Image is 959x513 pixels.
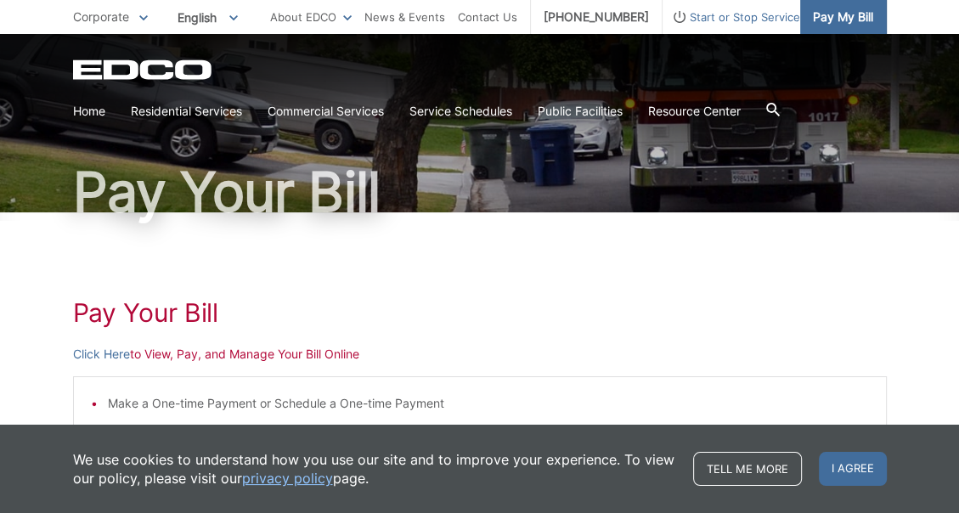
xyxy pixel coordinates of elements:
[73,345,130,364] a: Click Here
[819,452,887,486] span: I agree
[693,452,802,486] a: Tell me more
[73,165,887,219] h1: Pay Your Bill
[73,450,676,488] p: We use cookies to understand how you use our site and to improve your experience. To view our pol...
[73,297,887,328] h1: Pay Your Bill
[409,102,512,121] a: Service Schedules
[73,9,129,24] span: Corporate
[648,102,741,121] a: Resource Center
[242,469,333,488] a: privacy policy
[364,8,445,26] a: News & Events
[73,102,105,121] a: Home
[73,59,214,80] a: EDCD logo. Return to the homepage.
[458,8,517,26] a: Contact Us
[538,102,623,121] a: Public Facilities
[813,8,873,26] span: Pay My Bill
[268,102,384,121] a: Commercial Services
[165,3,251,31] span: English
[108,394,869,413] li: Make a One-time Payment or Schedule a One-time Payment
[73,345,887,364] p: to View, Pay, and Manage Your Bill Online
[270,8,352,26] a: About EDCO
[131,102,242,121] a: Residential Services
